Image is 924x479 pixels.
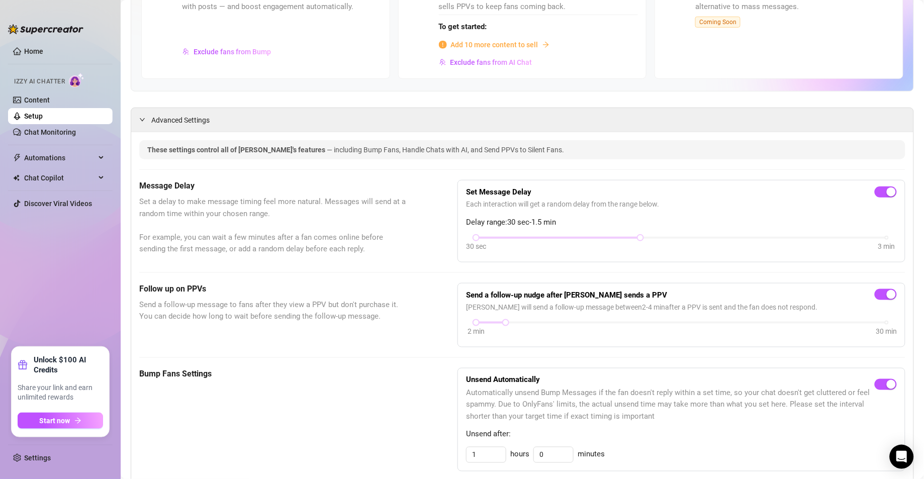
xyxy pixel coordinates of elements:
[510,449,529,461] span: hours
[139,114,151,125] div: expanded
[466,375,540,385] strong: Unsend Automatically
[466,388,875,423] span: Automatically unsend Bump Messages if the fan doesn't reply within a set time, so your chat doesn...
[139,299,407,323] span: Send a follow-up message to fans after they view a PPV but don't purchase it. You can decide how ...
[14,77,65,86] span: Izzy AI Chatter
[139,368,407,380] h5: Bump Fans Settings
[18,413,103,429] button: Start nowarrow-right
[468,326,485,337] div: 2 min
[182,48,190,55] img: svg%3e
[74,417,81,424] span: arrow-right
[24,128,76,136] a: Chat Monitoring
[466,199,897,210] span: Each interaction will get a random delay from the range below.
[13,154,21,162] span: thunderbolt
[439,22,487,31] strong: To get started:
[18,383,103,403] span: Share your link and earn unlimited rewards
[13,174,20,181] img: Chat Copilot
[194,48,271,56] span: Exclude fans from Bump
[451,39,538,50] span: Add 10 more content to sell
[466,291,667,300] strong: Send a follow-up nudge after [PERSON_NAME] sends a PPV
[24,47,43,55] a: Home
[24,112,43,120] a: Setup
[466,187,531,197] strong: Set Message Delay
[147,146,327,154] span: These settings control all of [PERSON_NAME]'s features
[139,180,407,192] h5: Message Delay
[139,196,407,255] span: Set a delay to make message timing feel more natural. Messages will send at a random time within ...
[466,217,897,229] span: Delay range: 30 sec - 1.5 min
[69,73,84,87] img: AI Chatter
[24,454,51,462] a: Settings
[466,429,897,441] span: Unsend after:
[878,241,895,252] div: 3 min
[439,59,446,66] img: svg%3e
[40,417,70,425] span: Start now
[466,241,486,252] div: 30 sec
[24,96,50,104] a: Content
[24,150,96,166] span: Automations
[182,44,271,60] button: Exclude fans from Bump
[18,360,28,370] span: gift
[578,449,605,461] span: minutes
[24,200,92,208] a: Discover Viral Videos
[327,146,564,154] span: — including Bump Fans, Handle Chats with AI, and Send PPVs to Silent Fans.
[450,58,532,66] span: Exclude fans from AI Chat
[139,117,145,123] span: expanded
[466,302,897,313] span: [PERSON_NAME] will send a follow-up message between 2 - 4 min after a PPV is sent and the fan doe...
[34,355,103,375] strong: Unlock $100 AI Credits
[439,41,447,49] span: info-circle
[8,24,83,34] img: logo-BBDzfeDw.svg
[139,283,407,295] h5: Follow up on PPVs
[695,17,741,28] span: Coming Soon
[542,41,549,48] span: arrow-right
[439,54,533,70] button: Exclude fans from AI Chat
[876,326,897,337] div: 30 min
[151,115,210,126] span: Advanced Settings
[890,445,914,469] div: Open Intercom Messenger
[24,170,96,186] span: Chat Copilot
